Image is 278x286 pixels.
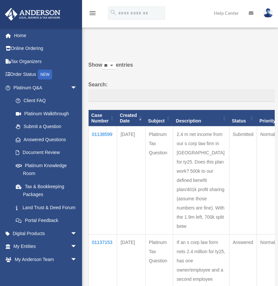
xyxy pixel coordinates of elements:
[145,126,173,234] td: Platinum Tax Question
[89,110,117,126] th: Case Number: activate to sort column ascending
[71,253,84,266] span: arrow_drop_down
[9,120,84,133] a: Submit a Question
[5,68,87,81] a: Order StatusNEW
[9,146,84,159] a: Document Review
[145,110,173,126] th: Subject: activate to sort column ascending
[9,214,84,227] a: Portal Feedback
[229,110,257,126] th: Status: activate to sort column ascending
[71,240,84,253] span: arrow_drop_down
[173,110,229,126] th: Description: activate to sort column ascending
[5,227,87,240] a: Digital Productsarrow_drop_down
[88,89,275,102] input: Search:
[117,126,145,234] td: [DATE]
[89,9,96,17] i: menu
[3,8,62,21] img: Anderson Advisors Platinum Portal
[5,42,87,55] a: Online Ordering
[102,62,116,70] select: Showentries
[9,133,80,146] a: Answered Questions
[9,94,84,107] a: Client FAQ
[229,126,257,234] td: Submitted
[5,253,87,266] a: My Anderson Teamarrow_drop_down
[5,240,87,253] a: My Entitiesarrow_drop_down
[88,60,275,76] label: Show entries
[89,126,117,234] td: 01138599
[5,55,87,68] a: Tax Organizers
[110,9,117,16] i: search
[263,8,273,18] img: User Pic
[117,110,145,126] th: Created Date: activate to sort column ascending
[173,126,229,234] td: 2.4 m net income from our s corp law firm in [GEOGRAPHIC_DATA] for ty25. Does this plan work? 500...
[5,81,84,94] a: Platinum Q&Aarrow_drop_down
[9,107,84,120] a: Platinum Walkthrough
[9,201,84,214] a: Land Trust & Deed Forum
[89,11,96,17] a: menu
[88,80,275,102] label: Search:
[38,70,52,79] div: NEW
[9,180,84,201] a: Tax & Bookkeeping Packages
[71,227,84,240] span: arrow_drop_down
[5,29,87,42] a: Home
[9,159,84,180] a: Platinum Knowledge Room
[71,81,84,95] span: arrow_drop_down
